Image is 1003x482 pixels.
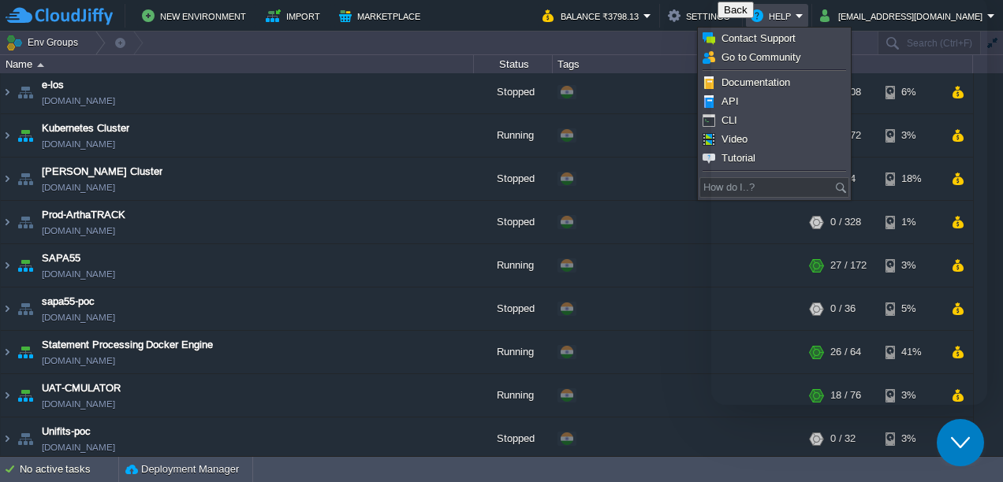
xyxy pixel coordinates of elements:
[42,207,125,223] a: Prod-ArthaTRACK
[37,63,44,67] img: AMDAwAAAACH5BAEAAAAALAAAAAABAAEAAAICRAEAOw==
[1,244,13,287] img: AMDAwAAAACH5BAEAAAAALAAAAAABAAEAAAICRAEAOw==
[1,71,13,113] img: AMDAwAAAACH5BAEAAAAALAAAAAABAAEAAAICRAEAOw==
[42,439,115,455] a: [DOMAIN_NAME]
[6,32,84,54] button: Env Groups
[937,419,987,466] iframe: chat widget
[543,6,643,25] button: Balance ₹3798.13
[474,201,553,243] div: Stopped
[14,374,36,417] img: AMDAwAAAACH5BAEAAAAALAAAAAABAAEAAAICRAEAOw==
[474,71,553,113] div: Stopped
[14,71,36,113] img: AMDAwAAAACH5BAEAAAAALAAAAAABAAEAAAICRAEAOw==
[42,310,115,325] a: [DOMAIN_NAME]
[1,201,13,243] img: AMDAwAAAACH5BAEAAAAALAAAAAABAAEAAAICRAEAOw==
[475,55,552,73] div: Status
[474,417,553,460] div: Stopped
[42,396,115,412] a: [DOMAIN_NAME]
[14,158,36,200] img: AMDAwAAAACH5BAEAAAAALAAAAAABAAEAAAICRAEAOw==
[474,287,553,330] div: Stopped
[42,164,162,180] a: [PERSON_NAME] Cluster
[42,180,115,195] a: [DOMAIN_NAME]
[14,331,36,373] img: AMDAwAAAACH5BAEAAAAALAAAAAABAAEAAAICRAEAOw==
[42,136,115,152] a: [DOMAIN_NAME]
[14,417,36,460] img: AMDAwAAAACH5BAEAAAAALAAAAAABAAEAAAICRAEAOw==
[1,158,13,200] img: AMDAwAAAACH5BAEAAAAALAAAAAABAAEAAAICRAEAOw==
[142,6,251,25] button: New Environment
[474,244,553,287] div: Running
[6,6,113,26] img: CloudJiffy
[700,150,848,167] a: Tutorial
[1,417,13,460] img: AMDAwAAAACH5BAEAAAAALAAAAAABAAEAAAICRAEAOw==
[42,380,121,396] a: UAT-CMULATOR
[14,201,36,243] img: AMDAwAAAACH5BAEAAAAALAAAAAABAAEAAAICRAEAOw==
[42,120,129,136] a: Kubernetes Cluster
[14,287,36,330] img: AMDAwAAAACH5BAEAAAAALAAAAAABAAEAAAICRAEAOw==
[42,93,115,109] a: [DOMAIN_NAME]
[42,266,115,282] a: [DOMAIN_NAME]
[42,77,64,93] a: e-los
[886,417,937,460] div: 3%
[42,250,80,266] a: SAPA55
[42,424,91,439] a: Unifits-poc
[14,244,36,287] img: AMDAwAAAACH5BAEAAAAALAAAAAABAAEAAAICRAEAOw==
[668,6,734,25] button: Settings
[14,114,36,157] img: AMDAwAAAACH5BAEAAAAALAAAAAABAAEAAAICRAEAOw==
[474,114,553,157] div: Running
[1,287,13,330] img: AMDAwAAAACH5BAEAAAAALAAAAAABAAEAAAICRAEAOw==
[1,331,13,373] img: AMDAwAAAACH5BAEAAAAALAAAAAABAAEAAAICRAEAOw==
[2,55,473,73] div: Name
[1,374,13,417] img: AMDAwAAAACH5BAEAAAAALAAAAAABAAEAAAICRAEAOw==
[474,158,553,200] div: Stopped
[554,55,804,73] div: Tags
[339,6,425,25] button: Marketplace
[700,74,848,91] a: Documentation
[42,223,115,239] a: [DOMAIN_NAME]
[474,374,553,417] div: Running
[266,6,325,25] button: Import
[20,457,118,482] div: No active tasks
[700,131,848,148] a: Video
[42,353,115,369] a: [DOMAIN_NAME]
[700,112,848,129] a: CLI
[474,331,553,373] div: Running
[830,417,856,460] div: 0 / 32
[700,49,848,66] a: Go to Community
[700,93,848,110] a: API
[1,114,13,157] img: AMDAwAAAACH5BAEAAAAALAAAAAABAAEAAAICRAEAOw==
[125,462,239,477] button: Deployment Manager
[700,30,848,47] a: Contact Support
[42,294,95,310] a: sapa55-poc
[42,337,213,353] a: Statement Processing Docker Engine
